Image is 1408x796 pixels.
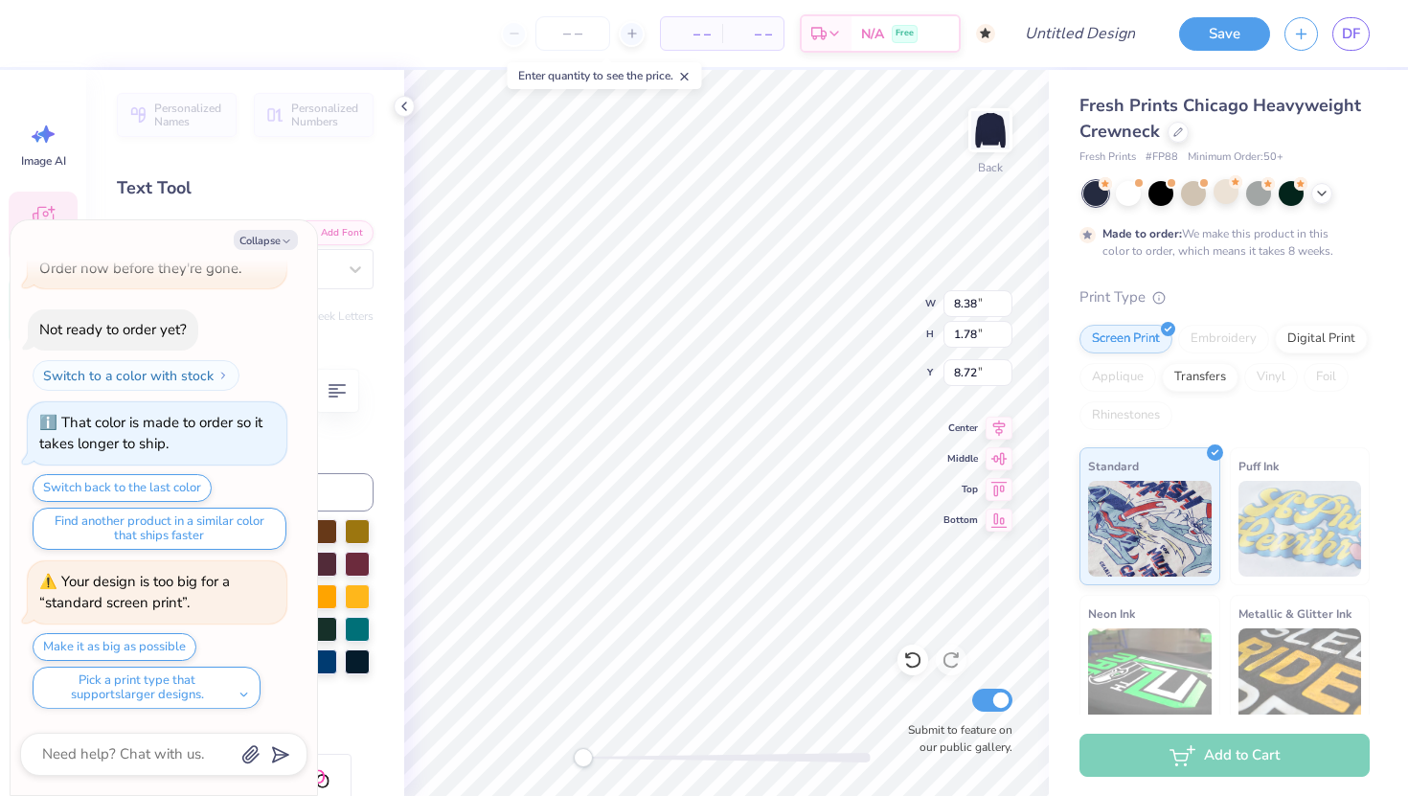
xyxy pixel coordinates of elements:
[154,102,225,128] span: Personalized Names
[1178,325,1269,353] div: Embroidery
[672,24,711,44] span: – –
[943,482,978,497] span: Top
[1079,363,1156,392] div: Applique
[978,159,1003,176] div: Back
[33,508,286,550] button: Find another product in a similar color that ships faster
[117,175,374,201] div: Text Tool
[1088,481,1212,577] img: Standard
[1079,325,1172,353] div: Screen Print
[254,93,374,137] button: Personalized Numbers
[117,93,237,137] button: Personalized Names
[574,748,593,767] div: Accessibility label
[1079,401,1172,430] div: Rhinestones
[1342,23,1360,45] span: DF
[1238,456,1279,476] span: Puff Ink
[1010,14,1150,53] input: Untitled Design
[1079,149,1136,166] span: Fresh Prints
[33,633,196,661] button: Make it as big as possible
[734,24,772,44] span: – –
[33,360,239,391] button: Switch to a color with stock
[39,320,187,339] div: Not ready to order yet?
[1304,363,1349,392] div: Foil
[943,451,978,466] span: Middle
[897,721,1012,756] label: Submit to feature on our public gallery.
[1188,149,1283,166] span: Minimum Order: 50 +
[1179,17,1270,51] button: Save
[1162,363,1238,392] div: Transfers
[535,16,610,51] input: – –
[1238,628,1362,724] img: Metallic & Glitter Ink
[291,102,362,128] span: Personalized Numbers
[1244,363,1298,392] div: Vinyl
[1238,603,1351,624] span: Metallic & Glitter Ink
[861,24,884,44] span: N/A
[1102,226,1182,241] strong: Made to order:
[1238,481,1362,577] img: Puff Ink
[1146,149,1178,166] span: # FP88
[295,220,374,245] button: Add Font
[1079,94,1361,143] span: Fresh Prints Chicago Heavyweight Crewneck
[1088,603,1135,624] span: Neon Ink
[39,572,230,613] div: Your design is too big for a “standard screen print”.
[39,413,262,454] div: That color is made to order so it takes longer to ship.
[33,474,212,502] button: Switch back to the last color
[21,153,66,169] span: Image AI
[234,230,298,250] button: Collapse
[943,421,978,436] span: Center
[508,62,702,89] div: Enter quantity to see the price.
[1275,325,1368,353] div: Digital Print
[39,216,247,278] span: There are left in this color. Order now before they're gone.
[1332,17,1370,51] a: DF
[1102,225,1338,260] div: We make this product in this color to order, which means it takes 8 weeks.
[217,370,229,381] img: Switch to a color with stock
[1088,456,1139,476] span: Standard
[943,512,978,528] span: Bottom
[1088,628,1212,724] img: Neon Ink
[1079,286,1370,308] div: Print Type
[971,111,1010,149] img: Back
[896,27,914,40] span: Free
[33,667,261,709] button: Pick a print type that supportslarger designs.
